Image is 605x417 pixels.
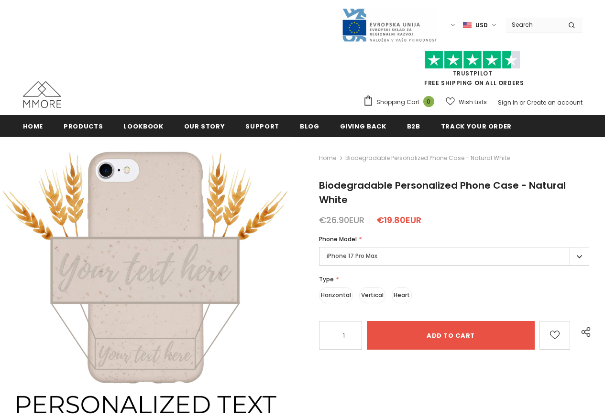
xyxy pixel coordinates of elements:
a: Shopping Cart 0 [363,95,439,109]
a: Products [64,115,103,137]
a: B2B [407,115,420,137]
a: Our Story [184,115,225,137]
span: FREE SHIPPING ON ALL ORDERS [363,55,583,87]
a: Blog [300,115,319,137]
a: Trustpilot [453,69,493,77]
span: Wish Lists [459,97,487,107]
img: USD [463,21,472,29]
span: Type [319,275,334,283]
a: Javni Razpis [341,21,437,29]
a: Create an account [527,98,583,107]
a: Track your order [441,115,512,137]
span: or [519,98,525,107]
span: Phone Model [319,235,357,243]
span: Biodegradable Personalized Phone Case - Natural White [345,152,510,164]
span: Our Story [184,122,225,131]
span: support [245,122,279,131]
label: Horizontal [319,287,353,303]
a: Home [23,115,44,137]
a: support [245,115,279,137]
span: €19.80EUR [377,214,421,226]
span: 0 [423,96,434,107]
span: Track your order [441,122,512,131]
label: iPhone 17 Pro Max [319,247,589,266]
a: Home [319,152,336,164]
span: Home [23,122,44,131]
img: Trust Pilot Stars [425,51,520,69]
span: Lookbook [123,122,163,131]
span: Blog [300,122,319,131]
img: Javni Razpis [341,8,437,43]
a: Lookbook [123,115,163,137]
span: Biodegradable Personalized Phone Case - Natural White [319,179,566,206]
span: B2B [407,122,420,131]
a: Giving back [340,115,386,137]
span: Shopping Cart [376,97,419,107]
input: Add to cart [367,321,535,350]
span: €26.90EUR [319,214,364,226]
label: Vertical [359,287,385,303]
a: Wish Lists [446,94,487,110]
a: Sign In [498,98,518,107]
span: USD [475,21,488,30]
img: MMORE Cases [23,81,61,108]
span: Giving back [340,122,386,131]
input: Search Site [506,18,561,32]
label: Heart [392,287,412,303]
span: Products [64,122,103,131]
